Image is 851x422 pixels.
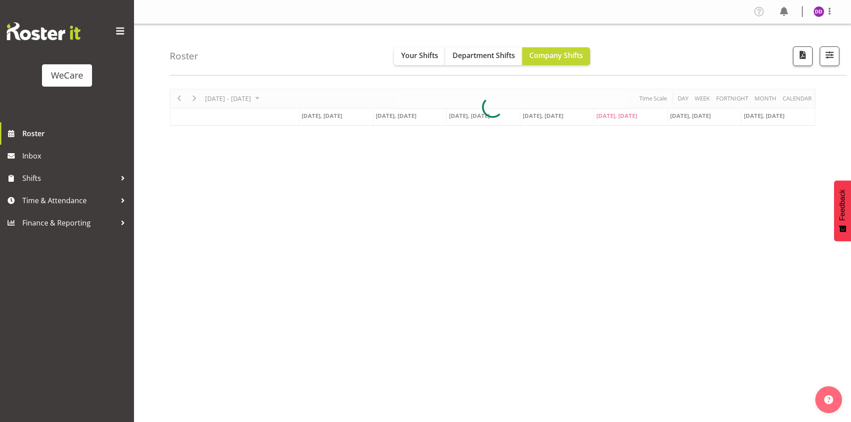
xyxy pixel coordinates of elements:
[453,50,515,60] span: Department Shifts
[22,194,116,207] span: Time & Attendance
[394,47,445,65] button: Your Shifts
[793,46,813,66] button: Download a PDF of the roster according to the set date range.
[445,47,522,65] button: Department Shifts
[824,395,833,404] img: help-xxl-2.png
[22,149,130,163] span: Inbox
[838,189,847,221] span: Feedback
[834,180,851,241] button: Feedback - Show survey
[51,69,83,82] div: WeCare
[170,51,198,61] h4: Roster
[522,47,590,65] button: Company Shifts
[820,46,839,66] button: Filter Shifts
[813,6,824,17] img: demi-dumitrean10946.jpg
[529,50,583,60] span: Company Shifts
[22,127,130,140] span: Roster
[7,22,80,40] img: Rosterit website logo
[22,216,116,230] span: Finance & Reporting
[401,50,438,60] span: Your Shifts
[22,171,116,185] span: Shifts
